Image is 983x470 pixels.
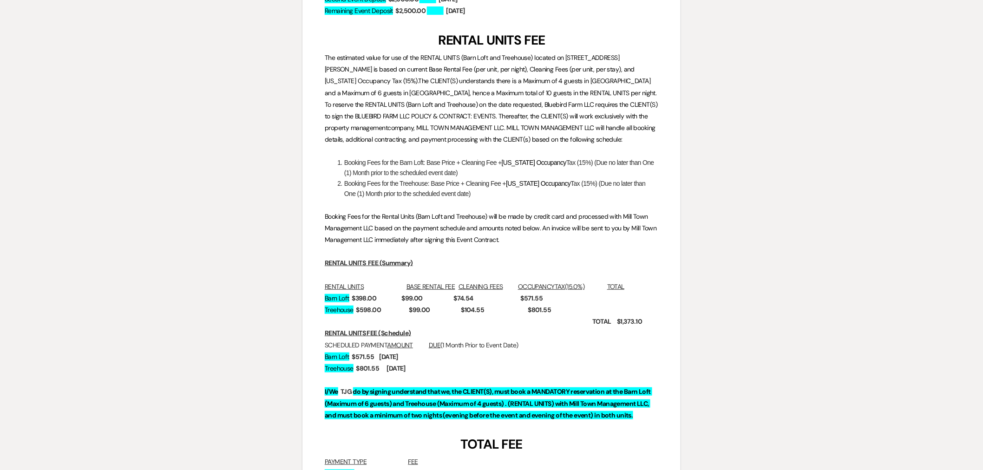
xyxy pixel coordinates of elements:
[502,159,566,166] span: [US_STATE] Occupancy
[355,363,380,374] span: $801.55
[378,352,399,362] span: [DATE]
[518,282,584,291] u: OCCUPANCYTAX(15.0%)
[325,77,658,108] span: The CLIENT(S) understands there is a Maximum of 4 guests in [GEOGRAPHIC_DATA] and a Maximum of 6 ...
[351,352,375,362] span: $571.55
[395,6,427,16] span: $2,500.00
[400,293,424,304] span: $99.00
[325,364,354,372] span: Treehouse
[616,316,643,327] span: $1,373.10
[607,282,624,291] u: TOTAL
[351,293,377,304] span: $398.00
[325,387,338,396] strong: I/We
[355,305,382,315] span: $598.00
[461,436,523,453] strong: TOTAL FEE
[325,7,393,15] span: Remaining Event Deposit
[325,212,658,244] span: Booking Fees for the Rental Units (Barn Loft and Treehouse) will be made by credit card and proce...
[386,363,406,374] span: [DATE]
[325,282,364,291] u: RENTAL UNITS
[445,6,466,16] span: [DATE]
[340,386,353,397] span: TJG
[325,387,652,419] strong: do by signing understand that we, the CLIENT(S), must book a MANDATORY reservation at the Barn Lo...
[325,294,349,302] span: Barn Loft
[408,457,418,466] u: FEE
[325,306,354,314] span: Treehouse
[325,124,657,144] span: company, MILL TOWN MANAGEMENT LLC. MILL TOWN MANAGEMENT LLC will handle all booking details, addi...
[519,293,544,304] span: $571.55
[406,282,455,291] u: BASE RENTAL FEE
[325,100,659,132] span: o reserve the RENTAL UNITS (Barn Loft and Treehouse) on the date requested, Bluebird Farm LLC req...
[592,317,611,326] strong: TOTAL
[387,341,413,349] u: AMOUNT
[325,259,413,267] u: RENTAL UNITS FEE (Summary)
[460,305,485,315] span: $104.55
[438,32,545,49] strong: RENTAL UNITS FEE
[325,352,349,361] span: Barn Loft
[459,282,503,291] u: CLEANING FEES
[325,457,367,466] u: PAYMENT TYPE
[506,180,570,187] span: [US_STATE] Occupancy
[325,339,658,351] p: SCHEDULED PAYMENT (1 Month Prior to Event Date)
[408,305,431,315] span: $99.00
[429,341,440,349] u: DUE
[334,178,658,199] li: Booking Fees for the Treehouse: Base Price + Cleaning Fee + Tax (15%) (Due no later than One (1) ...
[334,157,658,178] li: Booking Fees for the Barn Loft: Base Price + Cleaning Fee + Tax (15%) (Due no later than One (1) ...
[452,293,474,304] span: $74.54
[325,329,411,337] u: RENTAL UNITS FEE (Schedule)
[527,305,552,315] span: $801.55
[325,53,636,85] span: The estimated value for use of the RENTAL UNITS (Barn Loft and Treehouse) located on [STREET_ADDR...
